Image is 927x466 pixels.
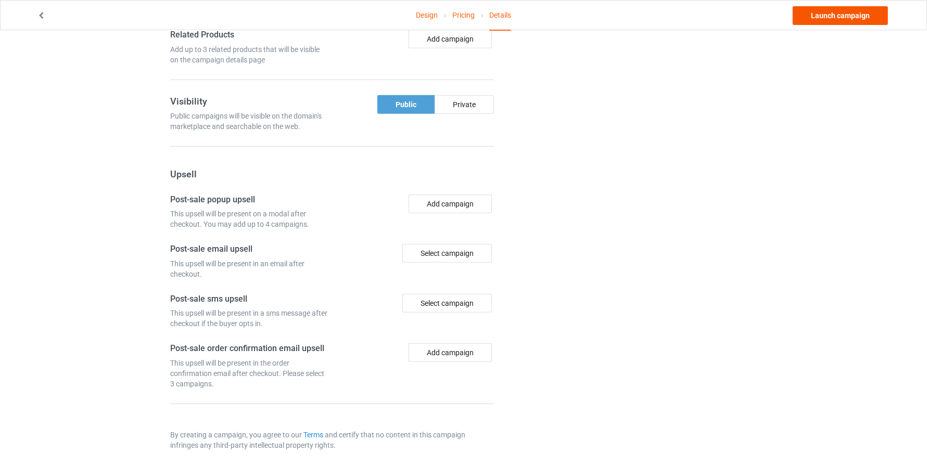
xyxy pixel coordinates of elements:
[409,343,492,362] button: Add campaign
[170,294,328,305] h4: Post-sale sms upsell
[170,308,328,329] div: This upsell will be present in a sms message after checkout if the buyer opts in.
[416,1,438,30] a: Design
[377,95,435,114] div: Public
[409,195,492,213] button: Add campaign
[402,244,492,263] div: Select campaign
[170,244,328,255] h4: Post-sale email upsell
[170,258,328,279] div: This upsell will be present in an email after checkout.
[409,30,492,48] button: Add campaign
[489,1,511,31] div: Details
[435,95,494,114] div: Private
[170,168,494,180] h3: Upsell
[170,111,328,132] div: Public campaigns will be visible on the domain's marketplace and searchable on the web.
[170,95,328,107] h3: Visibility
[170,44,328,65] div: Add up to 3 related products that will be visible on the campaign details page
[170,195,328,205] h4: Post-sale popup upsell
[402,294,492,313] div: Select campaign
[170,358,328,389] div: This upsell will be present in the order confirmation email after checkout. Please select 3 campa...
[170,30,328,41] h4: Related Products
[170,343,328,354] h4: Post-sale order confirmation email upsell
[170,209,328,229] div: This upsell will be present on a modal after checkout. You may add up to 4 campaigns.
[303,431,323,439] a: Terms
[452,1,475,30] a: Pricing
[793,6,888,25] a: Launch campaign
[170,430,494,450] p: By creating a campaign, you agree to our and certify that no content in this campaign infringes a...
